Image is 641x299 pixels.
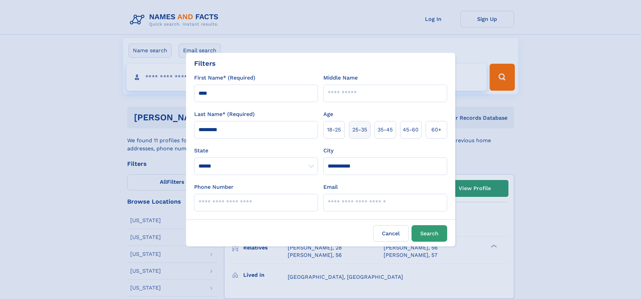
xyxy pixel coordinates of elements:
label: First Name* (Required) [194,74,255,82]
div: Filters [194,58,216,68]
label: Email [323,183,338,191]
span: 25‑35 [352,126,367,134]
label: Phone Number [194,183,234,191]
label: Last Name* (Required) [194,110,255,118]
label: Age [323,110,333,118]
span: 18‑25 [327,126,341,134]
label: Cancel [373,225,409,242]
span: 45‑60 [403,126,419,134]
span: 60+ [431,126,441,134]
label: State [194,147,318,155]
label: Middle Name [323,74,358,82]
span: 35‑45 [378,126,393,134]
button: Search [412,225,447,242]
label: City [323,147,333,155]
